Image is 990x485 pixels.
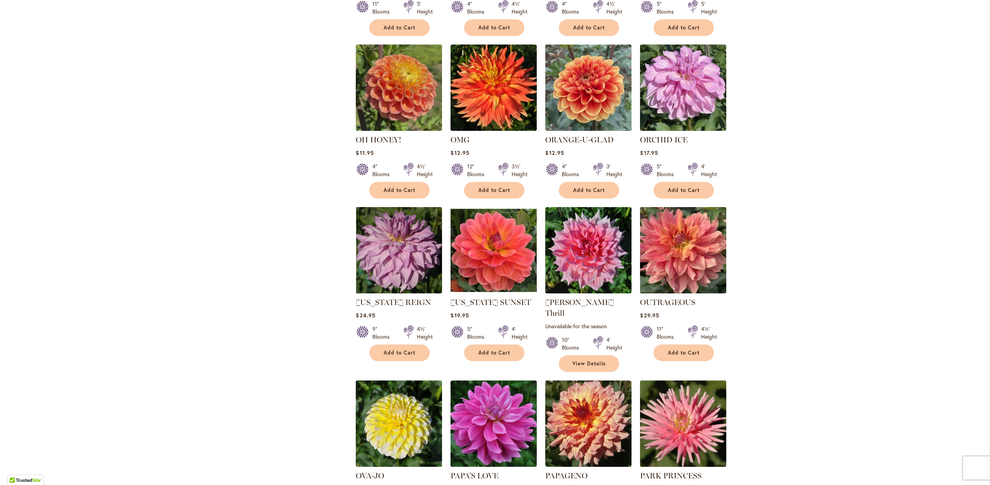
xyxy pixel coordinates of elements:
span: $19.95 [451,312,469,319]
a: Papageno [545,461,632,468]
a: Oh Honey! [356,125,442,132]
iframe: Launch Accessibility Center [6,458,27,479]
button: Add to Cart [654,19,714,36]
button: Add to Cart [559,182,619,199]
a: OUTRAGEOUS [640,288,726,295]
span: $11.95 [356,149,374,156]
img: PARK PRINCESS [640,380,726,467]
a: Omg [451,125,537,132]
span: Add to Cart [478,24,510,31]
span: Add to Cart [384,187,415,194]
span: Add to Cart [384,350,415,356]
img: Papageno [545,380,632,467]
p: Unavailable for the season [545,322,632,330]
div: 3½' Height [512,163,527,178]
div: 4" Blooms [372,163,394,178]
button: Add to Cart [464,19,524,36]
span: $29.95 [640,312,659,319]
div: 12" Blooms [467,163,489,178]
img: PAPA'S LOVE [451,380,537,467]
a: OREGON SUNSET [451,288,537,295]
a: ORANGE-U-GLAD [545,135,614,144]
div: 4' Height [701,163,717,178]
span: $12.95 [451,149,469,156]
a: ORCHID ICE [640,125,726,132]
a: OMG [451,135,469,144]
button: Add to Cart [369,182,430,199]
a: OUTRAGEOUS [640,298,695,307]
img: OREGON REIGN [356,207,442,293]
span: Add to Cart [573,24,605,31]
div: 9" Blooms [372,325,394,341]
div: 10" Blooms [562,336,584,351]
a: [PERSON_NAME] Thrill [545,298,614,318]
a: PAPAGENO [545,471,587,480]
button: Add to Cart [654,182,714,199]
a: [US_STATE] SUNSET [451,298,531,307]
div: 4' Height [606,336,622,351]
a: Orange-U-Glad [545,125,632,132]
div: 4½' Height [417,163,433,178]
img: OUTRAGEOUS [638,205,729,296]
a: [US_STATE] REIGN [356,298,431,307]
a: PAPA'S LOVE [451,471,498,480]
a: ORCHID ICE [640,135,688,144]
span: Add to Cart [668,24,700,31]
img: Omg [451,45,537,131]
span: Add to Cart [573,187,605,194]
span: Add to Cart [384,24,415,31]
span: Add to Cart [478,187,510,194]
a: OVA-JO [356,471,384,480]
img: OVA-JO [356,380,442,467]
div: 3' Height [606,163,622,178]
div: 4½' Height [701,325,717,341]
img: Otto's Thrill [545,207,632,293]
span: $12.95 [545,149,564,156]
a: OH HONEY! [356,135,401,144]
span: Add to Cart [668,187,700,194]
div: 5" Blooms [657,163,678,178]
img: ORCHID ICE [640,45,726,131]
a: Otto's Thrill [545,288,632,295]
a: OVA-JO [356,461,442,468]
a: PAPA'S LOVE [451,461,537,468]
button: Add to Cart [559,19,619,36]
span: View Details [572,360,606,367]
a: OREGON REIGN [356,288,442,295]
img: Orange-U-Glad [545,45,632,131]
button: Add to Cart [464,344,524,361]
a: PARK PRINCESS [640,461,726,468]
div: 5" Blooms [467,325,489,341]
img: OREGON SUNSET [451,207,537,293]
button: Add to Cart [654,344,714,361]
button: Add to Cart [464,182,524,199]
img: Oh Honey! [356,45,442,131]
a: View Details [559,355,619,372]
div: 4½' Height [417,325,433,341]
span: Add to Cart [478,350,510,356]
a: PARK PRINCESS [640,471,702,480]
span: $17.95 [640,149,658,156]
button: Add to Cart [369,19,430,36]
button: Add to Cart [369,344,430,361]
span: Add to Cart [668,350,700,356]
div: 4" Blooms [562,163,584,178]
div: 11" Blooms [657,325,678,341]
div: 4' Height [512,325,527,341]
span: $24.95 [356,312,375,319]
